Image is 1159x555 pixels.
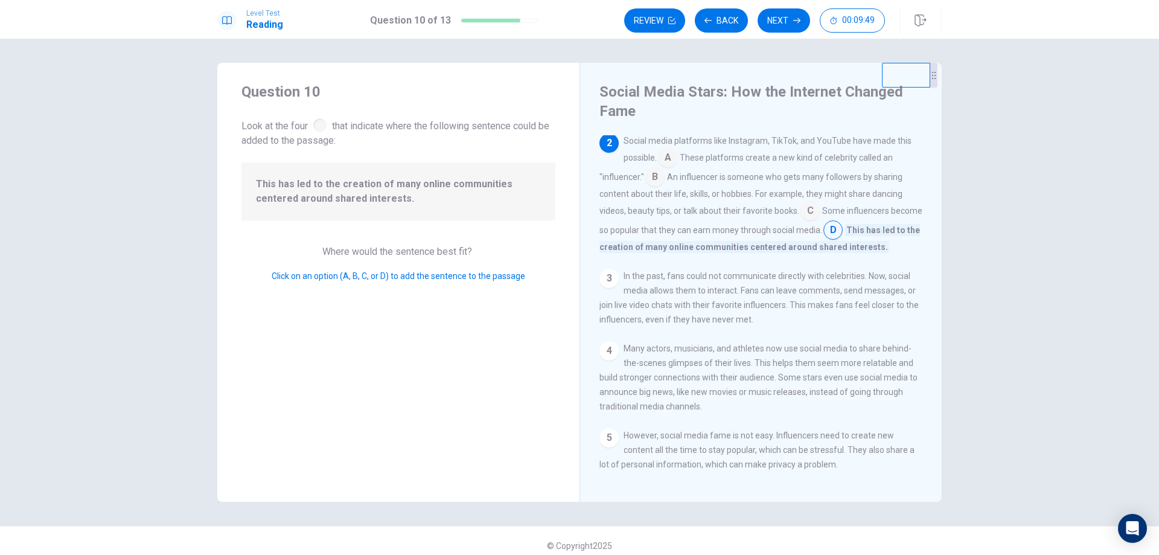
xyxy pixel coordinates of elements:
[547,541,612,551] span: © Copyright 2025
[599,82,919,121] h4: Social Media Stars: How the Internet Changed Fame
[820,8,885,33] button: 00:09:49
[370,13,451,28] h1: Question 10 of 13
[599,431,915,469] span: However, social media fame is not easy. Influencers need to create new content all the time to st...
[624,8,685,33] button: Review
[246,18,283,32] h1: Reading
[800,201,820,220] span: C
[1118,514,1147,543] div: Open Intercom Messenger
[599,344,918,411] span: Many actors, musicians, and athletes now use social media to share behind-the-scenes glimpses of ...
[599,133,619,153] div: 2
[658,148,677,167] span: A
[758,8,810,33] button: Next
[842,16,875,25] span: 00:09:49
[695,8,748,33] button: Back
[823,220,843,240] span: D
[645,167,665,187] span: B
[272,271,525,281] span: Click on an option (A, B, C, or D) to add the sentence to the passage
[599,428,619,448] div: 5
[241,116,555,148] span: Look at the four that indicate where the following sentence could be added to the passage:
[241,82,555,101] h4: Question 10
[599,341,619,361] div: 4
[599,172,902,216] span: An influencer is someone who gets many followers by sharing content about their life, skills, or ...
[246,9,283,18] span: Level Test
[599,271,919,324] span: In the past, fans could not communicate directly with celebrities. Now, social media allows them ...
[599,269,619,288] div: 3
[624,136,912,162] span: Social media platforms like Instagram, TikTok, and YouTube have made this possible.
[599,153,893,182] span: These platforms create a new kind of celebrity called an "influencer."
[322,246,474,257] span: Where would the sentence best fit?
[256,177,541,206] span: This has led to the creation of many online communities centered around shared interests.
